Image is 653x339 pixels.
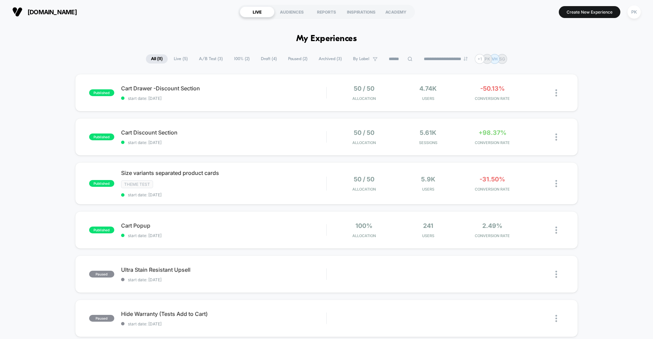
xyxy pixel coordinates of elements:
span: published [89,133,114,140]
span: Users [398,187,459,192]
span: -31.50% [480,176,505,183]
span: All ( 11 ) [146,54,168,64]
span: Cart Discount Section [121,129,326,136]
span: published [89,180,114,187]
span: start date: [DATE] [121,321,326,326]
span: start date: [DATE] [121,277,326,282]
button: [DOMAIN_NAME] [10,6,79,17]
img: close [555,271,557,278]
p: VH [492,56,498,61]
span: 5.61k [420,129,436,136]
p: SG [499,56,505,61]
div: REPORTS [309,6,344,17]
span: -50.13% [480,85,505,92]
span: Sessions [398,140,459,145]
img: end [464,57,468,61]
div: LIVE [240,6,274,17]
img: Visually logo [12,7,22,17]
span: 5.9k [421,176,435,183]
span: Allocation [352,140,376,145]
span: Allocation [352,233,376,238]
span: 4.74k [419,85,437,92]
button: PK [625,5,643,19]
h1: My Experiences [296,34,357,44]
span: start date: [DATE] [121,140,326,145]
span: CONVERSION RATE [462,140,523,145]
span: 50 / 50 [354,176,374,183]
span: Ultra Stain Resistant Upsell [121,266,326,273]
span: Allocation [352,187,376,192]
span: [DOMAIN_NAME] [28,8,77,16]
img: close [555,227,557,234]
span: Size variants separated product cards [121,169,326,176]
span: start date: [DATE] [121,96,326,101]
img: close [555,133,557,141]
span: +98.37% [479,129,506,136]
div: + 1 [475,54,485,64]
button: Create New Experience [559,6,620,18]
span: 100% [355,222,372,229]
span: Hide Warranty (Tests Add to Cart) [121,310,326,317]
div: INSPIRATIONS [344,6,379,17]
span: Archived ( 3 ) [314,54,347,64]
span: By Label [353,56,369,61]
span: Live ( 5 ) [169,54,193,64]
p: PK [485,56,490,61]
img: close [555,315,557,322]
span: Paused ( 2 ) [283,54,313,64]
span: paused [89,271,114,278]
span: 100% ( 2 ) [229,54,255,64]
span: paused [89,315,114,322]
span: A/B Test ( 3 ) [194,54,228,64]
span: 50 / 50 [354,85,374,92]
span: 50 / 50 [354,129,374,136]
span: start date: [DATE] [121,233,326,238]
span: Cart Popup [121,222,326,229]
img: close [555,89,557,96]
span: Draft ( 4 ) [256,54,282,64]
div: AUDIENCES [274,6,309,17]
span: Cart Drawer -Discount Section [121,85,326,92]
span: CONVERSION RATE [462,187,523,192]
span: Theme Test [121,180,153,188]
div: ACADEMY [379,6,413,17]
span: published [89,227,114,233]
span: Users [398,96,459,101]
span: 2.49% [482,222,502,229]
span: 241 [423,222,433,229]
span: published [89,89,114,96]
span: Allocation [352,96,376,101]
span: start date: [DATE] [121,192,326,197]
div: PK [627,5,641,19]
span: CONVERSION RATE [462,96,523,101]
span: Users [398,233,459,238]
img: close [555,180,557,187]
span: CONVERSION RATE [462,233,523,238]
